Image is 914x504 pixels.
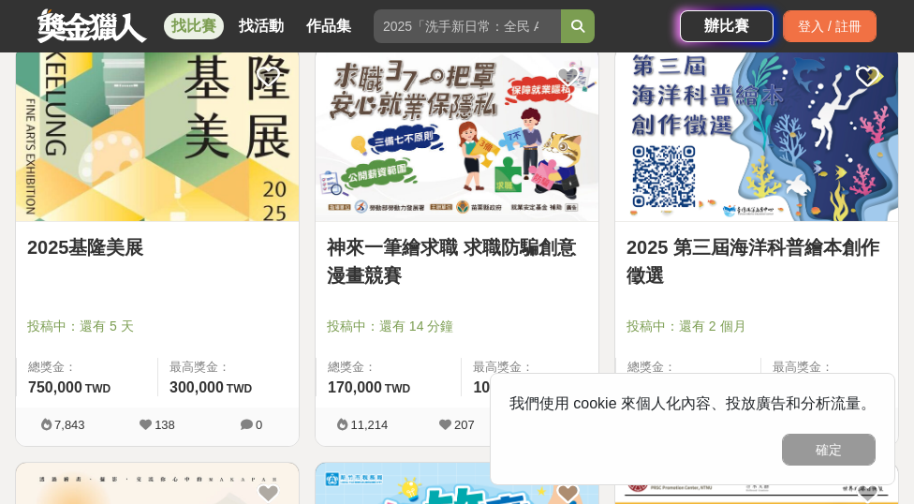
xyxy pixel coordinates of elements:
button: 確定 [782,434,876,466]
span: 10,000 [473,379,519,395]
span: 總獎金： [627,358,749,377]
span: 最高獎金： [473,358,587,377]
a: 找比賽 [164,13,224,39]
img: Cover Image [316,47,598,221]
a: 作品集 [299,13,359,39]
a: 2025 第三屆海洋科普繪本創作 徵選 [627,233,887,289]
div: 登入 / 註冊 [783,10,877,42]
span: 138 [155,418,175,432]
a: Cover Image [615,47,898,222]
input: 2025「洗手新日常：全民 ALL IN」洗手歌全台徵選 [374,9,561,43]
a: 神來一筆繪求職 求職防騙創意漫畫競賽 [327,233,587,289]
a: 2025基隆美展 [27,233,287,261]
a: 辦比賽 [680,10,774,42]
span: 投稿中：還有 14 分鐘 [327,317,587,336]
img: Cover Image [615,47,898,221]
span: 300,000 [170,379,224,395]
a: Cover Image [16,47,299,222]
span: 7,843 [54,418,85,432]
span: 11,214 [350,418,388,432]
span: 總獎金： [28,358,146,377]
span: 總獎金： [328,358,450,377]
a: Cover Image [316,47,598,222]
span: 投稿中：還有 5 天 [27,317,287,336]
img: Cover Image [16,47,299,221]
span: 207 [454,418,475,432]
span: 我們使用 cookie 來個人化內容、投放廣告和分析流量。 [509,395,876,411]
span: 最高獎金： [773,358,887,377]
span: 750,000 [28,379,82,395]
span: TWD [85,382,111,395]
span: 0 [256,418,262,432]
span: TWD [385,382,410,395]
span: 投稿中：還有 2 個月 [627,317,887,336]
span: 最高獎金： [170,358,287,377]
span: 170,000 [328,379,382,395]
a: 找活動 [231,13,291,39]
span: TWD [227,382,252,395]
